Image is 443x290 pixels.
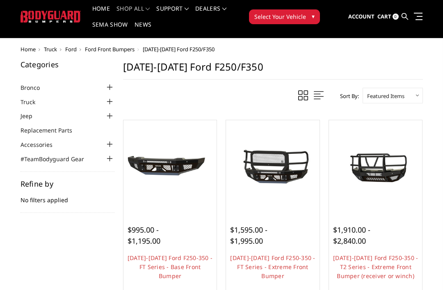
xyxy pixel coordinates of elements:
[21,46,36,53] a: Home
[254,12,306,21] span: Select Your Vehicle
[21,180,115,187] h5: Refine by
[331,122,420,212] a: 2023-2025 Ford F250-350 - T2 Series - Extreme Front Bumper (receiver or winch) 2023-2025 Ford F25...
[21,155,94,163] a: #TeamBodyguard Gear
[128,254,212,280] a: [DATE]-[DATE] Ford F250-350 - FT Series - Base Front Bumper
[336,90,359,102] label: Sort By:
[128,225,160,246] span: $995.00 - $1,195.00
[333,254,418,280] a: [DATE]-[DATE] Ford F250-350 - T2 Series - Extreme Front Bumper (receiver or winch)
[348,6,374,28] a: Account
[377,13,391,20] span: Cart
[195,6,226,22] a: Dealers
[377,6,399,28] a: Cart 0
[143,46,215,53] span: [DATE]-[DATE] Ford F250/F350
[21,180,115,213] div: No filters applied
[228,146,317,188] img: 2023-2025 Ford F250-350 - FT Series - Extreme Front Bumper
[312,12,315,21] span: ▾
[348,13,374,20] span: Account
[230,254,315,280] a: [DATE]-[DATE] Ford F250-350 - FT Series - Extreme Front Bumper
[21,126,82,135] a: Replacement Parts
[331,142,420,192] img: 2023-2025 Ford F250-350 - T2 Series - Extreme Front Bumper (receiver or winch)
[116,6,150,22] a: shop all
[135,22,151,38] a: News
[65,46,77,53] a: Ford
[21,83,50,92] a: Bronco
[92,6,110,22] a: Home
[21,98,46,106] a: Truck
[393,14,399,20] span: 0
[21,140,63,149] a: Accessories
[44,46,57,53] a: Truck
[21,61,115,68] h5: Categories
[123,61,423,80] h1: [DATE]-[DATE] Ford F250/F350
[21,112,43,120] a: Jeep
[126,122,215,212] a: 2023-2025 Ford F250-350 - FT Series - Base Front Bumper
[156,6,189,22] a: Support
[230,225,267,246] span: $1,595.00 - $1,995.00
[21,11,81,23] img: BODYGUARD BUMPERS
[92,22,128,38] a: SEMA Show
[333,225,370,246] span: $1,910.00 - $2,840.00
[126,146,215,188] img: 2023-2025 Ford F250-350 - FT Series - Base Front Bumper
[249,9,320,24] button: Select Your Vehicle
[228,122,317,212] a: 2023-2025 Ford F250-350 - FT Series - Extreme Front Bumper 2023-2025 Ford F250-350 - FT Series - ...
[85,46,135,53] a: Ford Front Bumpers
